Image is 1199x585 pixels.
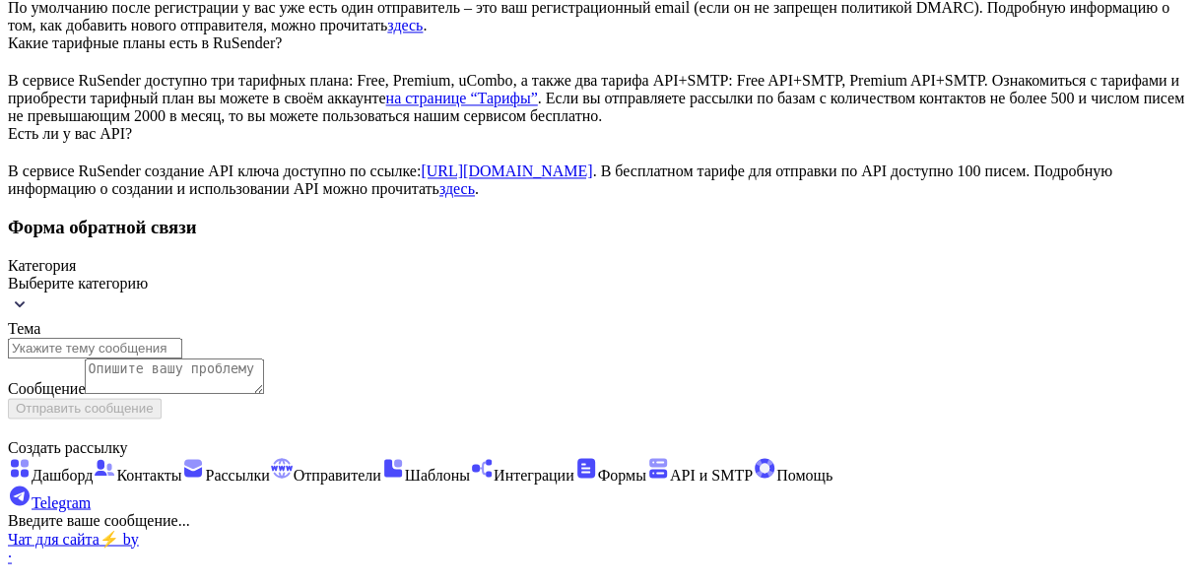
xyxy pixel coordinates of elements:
[8,217,1191,238] h3: Форма обратной связи
[116,466,181,483] span: Контакты
[439,180,475,197] a: здесь
[421,162,592,179] a: [URL][DOMAIN_NAME]
[8,530,100,547] span: Чат для сайта
[8,548,1191,565] div: ·
[776,466,833,483] span: Помощь
[8,398,162,419] button: Отправить сообщение
[8,125,132,142] span: Есть ли у вас API?
[32,493,91,510] span: Telegram
[387,17,423,33] a: здесь
[8,338,182,358] input: Укажите тему сообщения
[8,511,1191,529] div: Введите ваше сообщение...
[32,466,93,483] span: Дашборд
[405,466,470,483] span: Шаблоны
[670,466,753,483] span: API и SMTP
[598,466,646,483] span: Формы
[8,320,40,337] label: Тема
[100,530,139,547] span: ⚡ by
[205,466,269,483] span: Рассылки
[494,466,574,483] span: Интеграции
[8,275,148,292] span: Выберите категорию
[294,466,381,483] span: Отправители
[8,257,76,274] span: Категория
[8,493,91,510] a: Telegram
[8,438,127,455] span: Создать рассылку
[8,162,1191,198] div: В сервисе RuSender создание API ключа доступно по ссылке: . В бесплатном тарифе для отправки по A...
[8,380,85,397] label: Сообщение
[8,72,1191,125] div: В сервисе RuSender доступно три тарифных плана: Free, Premium, uCombo, а также два тарифа API+SMT...
[8,34,282,51] span: Какие тарифные планы есть в RuSender?
[385,90,537,106] a: на странице “Тарифы”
